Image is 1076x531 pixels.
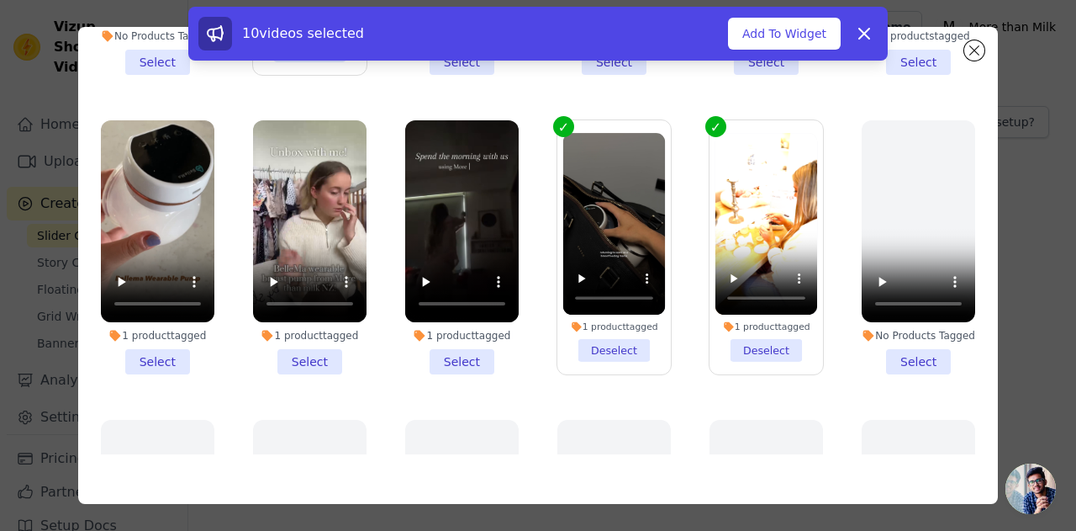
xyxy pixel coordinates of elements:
div: No Products Tagged [862,329,975,342]
div: Open chat [1005,464,1056,514]
div: 1 product tagged [715,321,818,333]
div: 1 product tagged [101,329,214,342]
button: Add To Widget [728,18,841,50]
div: 1 product tagged [563,321,666,333]
div: 1 product tagged [405,329,519,342]
span: 10 videos selected [242,25,364,41]
div: 1 product tagged [253,329,367,342]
